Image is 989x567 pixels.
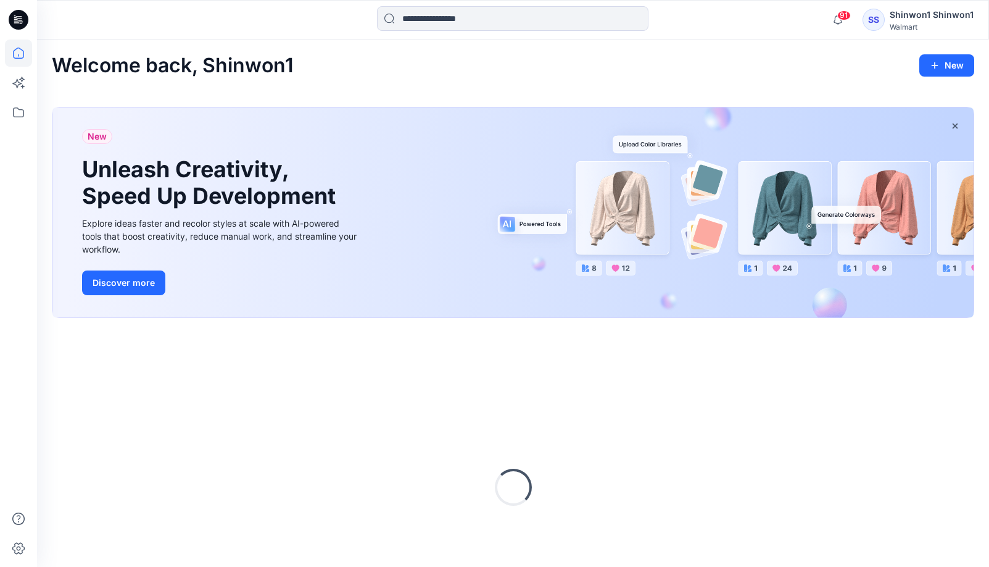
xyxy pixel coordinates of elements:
[88,129,107,144] span: New
[919,54,974,77] button: New
[82,156,341,209] h1: Unleash Creativity, Speed Up Development
[52,54,294,77] h2: Welcome back, Shinwon1
[82,217,360,256] div: Explore ideas faster and recolor styles at scale with AI-powered tools that boost creativity, red...
[890,22,974,31] div: Walmart
[82,271,165,295] button: Discover more
[863,9,885,31] div: SS
[837,10,851,20] span: 91
[890,7,974,22] div: Shinwon1 Shinwon1
[82,271,360,295] a: Discover more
